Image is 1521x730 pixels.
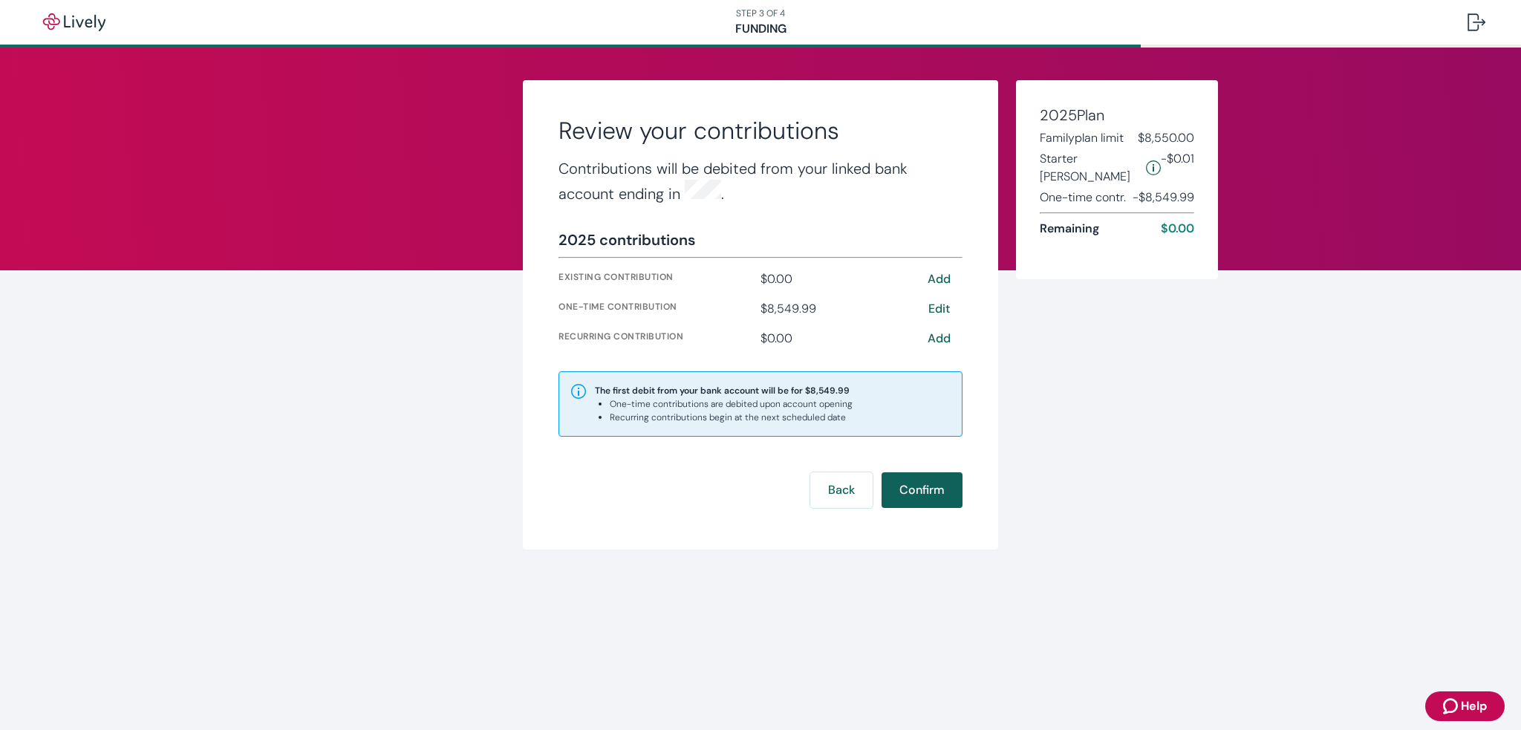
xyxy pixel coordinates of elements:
[915,300,963,318] button: Edit
[1040,150,1140,186] span: Starter [PERSON_NAME]
[558,229,695,251] div: 2025 contributions
[558,116,963,146] h2: Review your contributions
[595,385,850,397] strong: The first debit from your bank account will be for $8,549.99
[1040,104,1194,126] h4: 2025 Plan
[1138,129,1194,147] span: $8,550.00
[610,397,853,411] li: One-time contributions are debited upon account opening
[1133,189,1194,206] span: - $8,549.99
[1425,691,1505,721] button: Zendesk support iconHelp
[915,330,963,348] button: Add
[33,13,116,31] img: Lively
[1146,160,1161,175] svg: Starter penny details
[810,472,873,508] button: Back
[1161,150,1194,186] span: -$0.01
[882,472,963,508] button: Confirm
[1040,220,1099,238] span: Remaining
[1443,697,1461,715] svg: Zendesk support icon
[915,270,963,288] button: Add
[1040,129,1124,147] span: Family plan limit
[558,270,755,288] div: Existing contribution
[610,411,853,424] li: Recurring contributions begin at the next scheduled date
[760,270,908,288] div: $0.00
[1040,189,1126,206] span: One-time contr.
[760,330,908,348] div: $0.00
[558,157,963,205] h4: Contributions will be debited from your linked bank account ending in .
[760,300,908,318] div: $8,549.99
[1461,697,1487,715] span: Help
[1161,220,1194,238] span: $0.00
[558,300,755,318] div: One-time contribution
[558,330,755,348] div: Recurring contribution
[1456,4,1497,40] button: Log out
[1146,150,1161,186] button: Lively will contribute $0.01 to establish your account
